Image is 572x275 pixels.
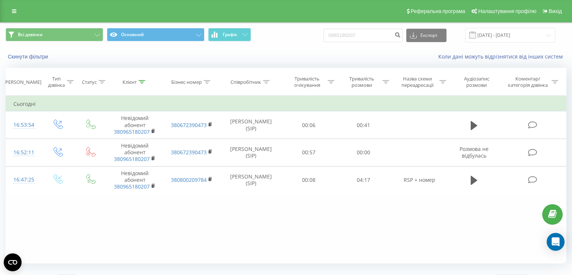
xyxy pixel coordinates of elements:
[82,79,97,85] div: Статус
[107,111,163,139] td: Невідомий абонент
[13,173,34,187] div: 16:47:25
[6,53,52,60] button: Скинути фільтри
[411,8,465,14] span: Реферальна програма
[107,166,163,194] td: Невідомий абонент
[398,76,438,88] div: Назва схеми переадресації
[282,166,336,194] td: 00:08
[171,79,202,85] div: Бізнес номер
[438,53,566,60] a: Коли дані можуть відрізнятися вiд інших систем
[288,76,326,88] div: Тривалість очікування
[478,8,536,14] span: Налаштування профілю
[107,139,163,166] td: Невідомий абонент
[18,32,42,38] span: Всі дзвінки
[336,166,391,194] td: 04:17
[114,155,150,162] a: 380965180207
[455,76,499,88] div: Аудіозапис розмови
[4,253,22,271] button: Open CMP widget
[4,79,41,85] div: [PERSON_NAME]
[114,128,150,135] a: 380965180207
[13,118,34,132] div: 16:53:54
[547,233,565,251] div: Open Intercom Messenger
[220,111,282,139] td: [PERSON_NAME] (SIP)
[324,29,403,42] input: Пошук за номером
[220,139,282,166] td: [PERSON_NAME] (SIP)
[406,29,447,42] button: Експорт
[220,166,282,194] td: [PERSON_NAME] (SIP)
[549,8,562,14] span: Вихід
[282,139,336,166] td: 00:57
[391,166,448,194] td: RSP + номер
[506,76,550,88] div: Коментар/категорія дзвінка
[123,79,137,85] div: Клієнт
[336,139,391,166] td: 00:00
[460,145,489,159] span: Розмова не відбулась
[6,28,103,41] button: Всі дзвінки
[282,111,336,139] td: 00:06
[107,28,204,41] button: Основний
[47,76,65,88] div: Тип дзвінка
[13,145,34,160] div: 16:52:11
[114,183,150,190] a: 380965180207
[223,32,237,37] span: Графік
[208,28,251,41] button: Графік
[231,79,261,85] div: Співробітник
[171,176,207,183] a: 380800209784
[6,97,566,111] td: Сьогодні
[171,149,207,156] a: 380672390473
[171,121,207,129] a: 380672390473
[343,76,381,88] div: Тривалість розмови
[336,111,391,139] td: 00:41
